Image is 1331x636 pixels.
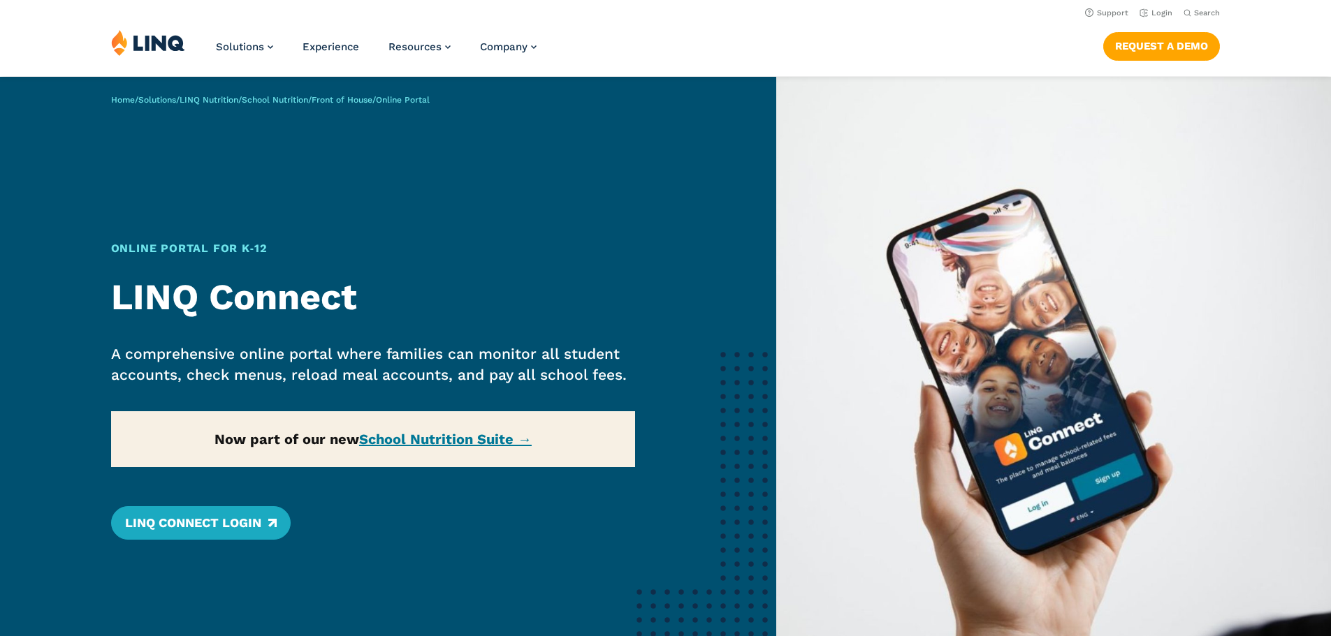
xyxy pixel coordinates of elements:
[111,506,291,540] a: LINQ Connect Login
[216,29,537,75] nav: Primary Navigation
[111,240,636,257] h1: Online Portal for K‑12
[180,95,238,105] a: LINQ Nutrition
[242,95,308,105] a: School Nutrition
[111,95,430,105] span: / / / / /
[214,431,532,448] strong: Now part of our new
[376,95,430,105] span: Online Portal
[1140,8,1172,17] a: Login
[480,40,537,53] a: Company
[1103,32,1220,60] a: Request a Demo
[388,40,451,53] a: Resources
[1085,8,1128,17] a: Support
[359,431,532,448] a: School Nutrition Suite →
[111,343,636,385] p: A comprehensive online portal where families can monitor all student accounts, check menus, reloa...
[111,276,357,318] strong: LINQ Connect
[1184,8,1220,18] button: Open Search Bar
[303,40,359,53] a: Experience
[388,40,442,53] span: Resources
[111,95,135,105] a: Home
[480,40,528,53] span: Company
[138,95,176,105] a: Solutions
[1103,29,1220,60] nav: Button Navigation
[1194,8,1220,17] span: Search
[312,95,372,105] a: Front of House
[216,40,273,53] a: Solutions
[111,29,185,56] img: LINQ | K‑12 Software
[216,40,264,53] span: Solutions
